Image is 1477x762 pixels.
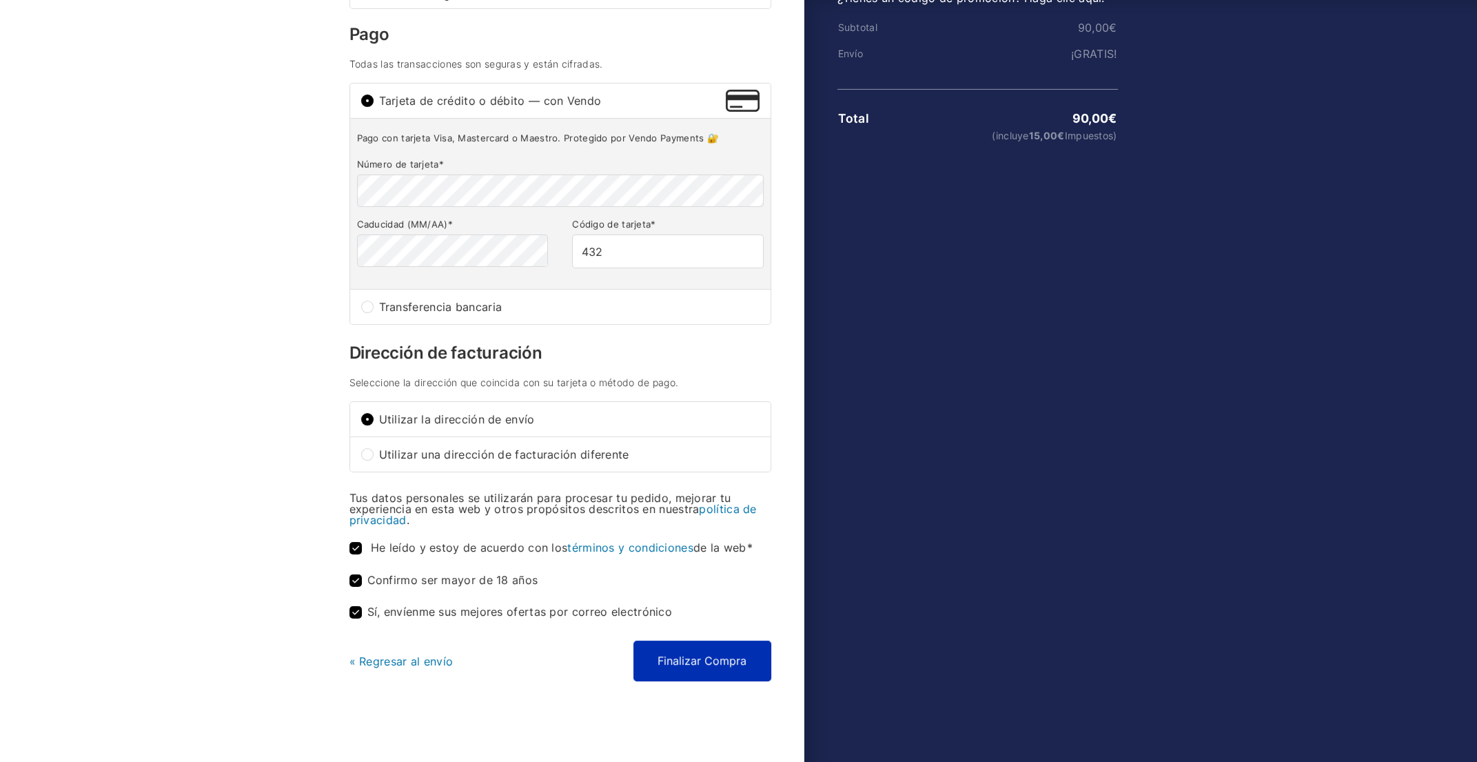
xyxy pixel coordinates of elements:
label: Código de tarjeta [572,219,763,230]
small: (incluye Impuestos) [931,131,1117,141]
p: Tus datos personales se utilizarán para procesar tu pedido, mejorar tu experiencia en esta web y ... [349,492,771,525]
th: Envío [837,48,931,59]
input: Sí, envíenme sus mejores ofertas por correo electrónico [349,606,362,619]
p: Pago con tarjeta Visa, Mastercard o Maestro. Protegido por Vendo Payments 🔐 [357,132,764,144]
a: términos y condiciones [567,541,693,554]
th: Subtotal [837,22,931,33]
input: CVV [572,234,763,268]
td: ¡GRATIS! [930,48,1117,60]
span: € [1108,111,1117,126]
h3: Pago [349,26,771,43]
input: He leído y estoy de acuerdo con lostérminos y condicionesde la web [349,542,362,554]
h4: Seleccione la dirección que coincida con su tarjeta o método de pago. [349,378,771,388]
span: Tarjeta de crédito o débito — con Vendo [379,95,726,106]
img: Tarjeta de crédito o débito — con Vendo [726,90,759,112]
span: He leído y estoy de acuerdo con los de la web [371,541,753,554]
input: Confirmo ser mayor de 18 años [349,574,362,587]
a: política de privacidad [349,502,757,527]
label: Sí, envíenme sus mejores ofertas por correo electrónico [349,606,673,619]
span: Transferencia bancaria [379,301,760,312]
bdi: 90,00 [1078,21,1117,34]
button: Finalizar Compra [633,641,771,681]
span: 15,00 [1029,130,1065,141]
th: Total [837,112,931,126]
span: € [1057,130,1064,141]
h3: Dirección de facturación [349,345,771,361]
h4: Todas las transacciones son seguras y están cifradas. [349,59,771,69]
label: Confirmo ser mayor de 18 años [349,574,538,587]
span: € [1109,21,1117,34]
bdi: 90,00 [1072,111,1117,126]
span: Utilizar la dirección de envío [379,414,760,425]
a: « Regresar al envío [349,654,454,668]
label: Número de tarjeta [357,159,764,170]
label: Caducidad (MM/AA) [357,219,548,230]
span: Utilizar una dirección de facturación diferente [379,449,760,460]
